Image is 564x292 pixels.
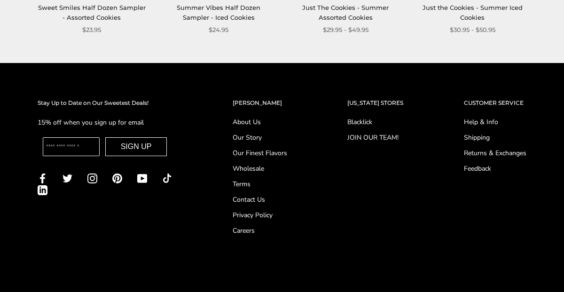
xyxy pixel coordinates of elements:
a: Feedback [464,164,526,174]
a: Summer Vibes Half Dozen Sampler - Iced Cookies [177,4,260,21]
a: Twitter [63,173,72,183]
a: Just The Cookies - Summer Assorted Cookies [302,4,389,21]
h2: CUSTOMER SERVICE [464,98,526,108]
a: Pinterest [112,173,122,183]
a: JOIN OUR TEAM! [347,133,403,142]
a: Blacklick [347,117,403,127]
a: Careers [233,226,287,236]
h2: [PERSON_NAME] [233,98,287,108]
span: $23.95 [82,25,101,35]
a: Shipping [464,133,526,142]
a: Returns & Exchanges [464,148,526,158]
button: SIGN UP [105,137,167,156]
a: Help & Info [464,117,526,127]
a: Our Story [233,133,287,142]
a: YouTube [137,173,147,183]
a: Terms [233,179,287,189]
a: Instagram [87,173,97,183]
a: Our Finest Flavors [233,148,287,158]
span: $24.95 [209,25,228,35]
a: About Us [233,117,287,127]
a: TikTok [162,173,172,183]
a: Just the Cookies - Summer Iced Cookies [423,4,523,21]
p: 15% off when you sign up for email [38,117,172,128]
input: Enter your email [43,137,100,156]
span: $30.95 - $50.95 [450,25,495,35]
a: Wholesale [233,164,287,174]
a: LinkedIn [38,184,47,195]
h2: Stay Up to Date on Our Sweetest Deals! [38,98,172,108]
a: Contact Us [233,195,287,205]
a: Privacy Policy [233,210,287,220]
h2: [US_STATE] STORES [347,98,403,108]
a: Facebook [38,173,47,183]
a: Sweet Smiles Half Dozen Sampler - Assorted Cookies [38,4,146,21]
span: $29.95 - $49.95 [323,25,368,35]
